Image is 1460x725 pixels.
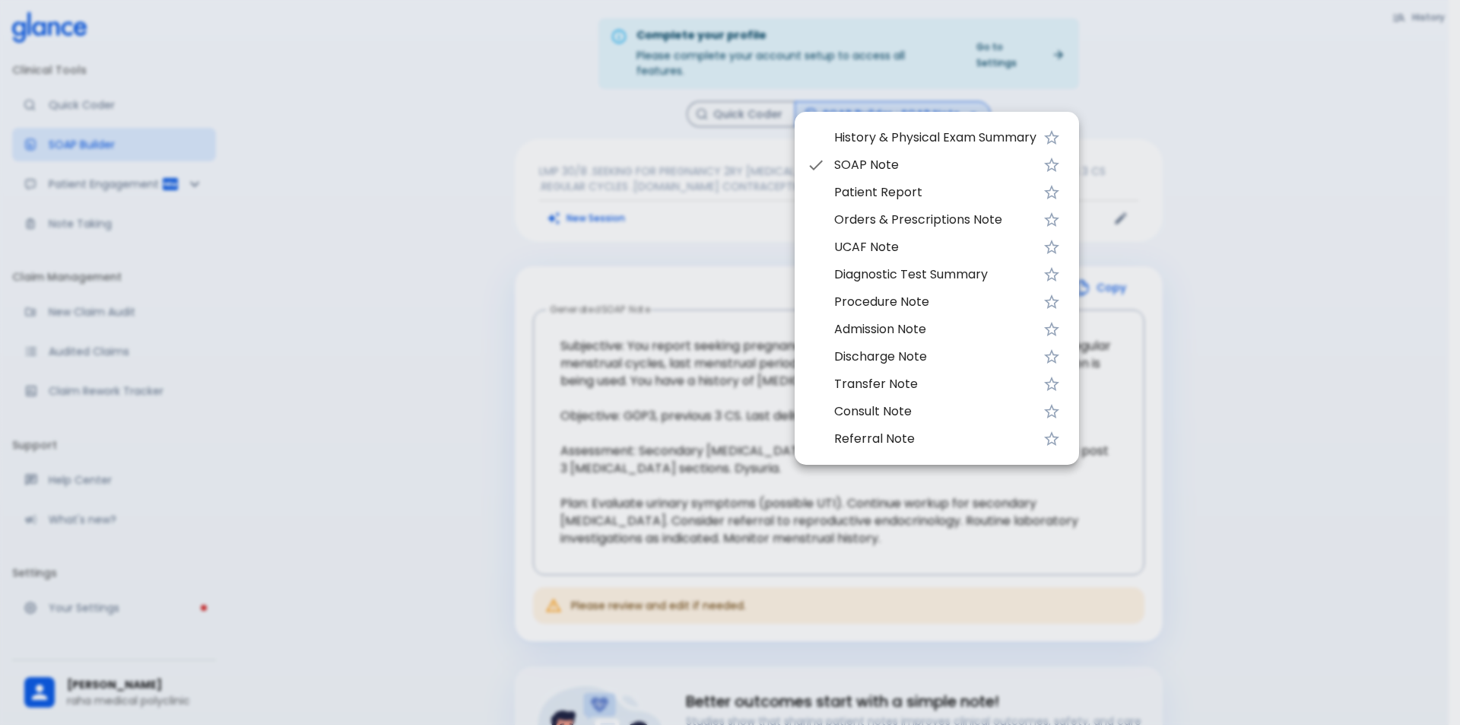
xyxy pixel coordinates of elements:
[834,348,1036,366] span: Discharge Note
[1036,342,1067,372] button: Favorite
[834,156,1036,174] span: SOAP Note
[834,266,1036,284] span: Diagnostic Test Summary
[834,320,1036,339] span: Admission Note
[1036,232,1067,262] button: Favorite
[1036,259,1067,290] button: Favorite
[834,402,1036,421] span: Consult Note
[1036,177,1067,208] button: Favorite
[834,183,1036,202] span: Patient Report
[1036,314,1067,345] button: Favorite
[1036,396,1067,427] button: Favorite
[834,375,1036,393] span: Transfer Note
[1036,369,1067,399] button: Favorite
[1036,150,1067,180] button: Favorite
[1036,424,1067,454] button: Favorite
[1036,205,1067,235] button: Favorite
[1036,122,1067,153] button: Favorite
[834,211,1036,229] span: Orders & Prescriptions Note
[834,238,1036,256] span: UCAF Note
[834,430,1036,448] span: Referral Note
[1036,287,1067,317] button: Favorite
[834,293,1036,311] span: Procedure Note
[834,129,1036,147] span: History & Physical Exam Summary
